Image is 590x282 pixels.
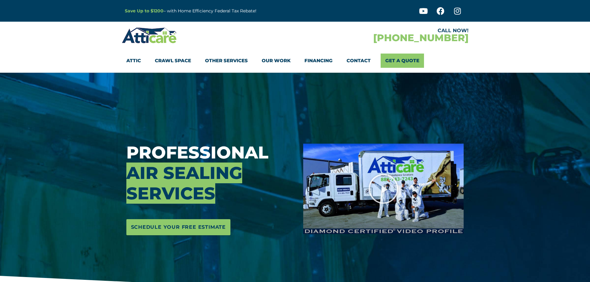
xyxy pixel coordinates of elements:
span: Schedule Your Free Estimate [131,222,226,232]
a: Contact [347,54,371,68]
a: Save Up to $1200 [125,8,164,14]
a: Our Work [262,54,291,68]
a: Financing [304,54,333,68]
a: Get A Quote [381,54,424,68]
h3: Professional [126,142,294,204]
span: Air Sealing Services [126,163,242,204]
a: Schedule Your Free Estimate [126,219,231,235]
a: Attic [126,54,141,68]
div: CALL NOW! [295,28,469,33]
a: Other Services [205,54,248,68]
nav: Menu [126,54,464,68]
a: Crawl Space [155,54,191,68]
p: – with Home Efficiency Federal Tax Rebate! [125,7,326,15]
div: Play Video [368,173,399,204]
